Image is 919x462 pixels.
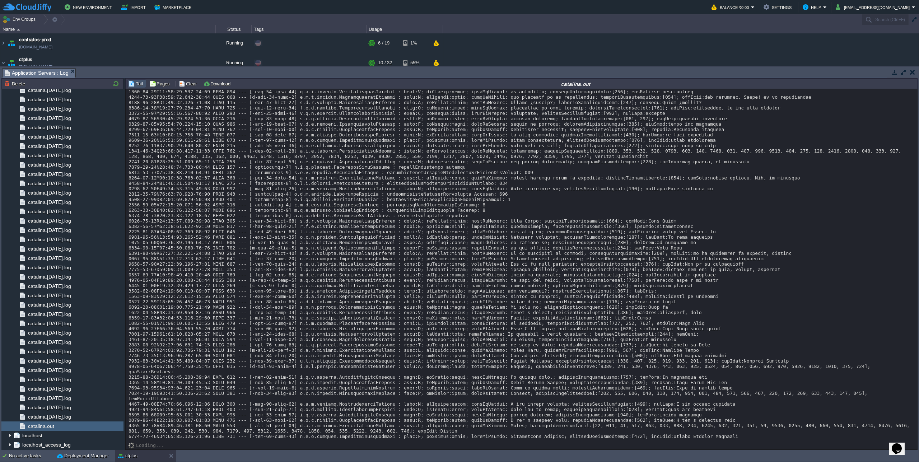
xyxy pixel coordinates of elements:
[27,218,72,224] a: catalina.[DATE].log
[27,227,72,233] a: catalina.[DATE].log
[27,423,55,429] a: catalina.out
[21,432,43,439] a: localhost
[27,124,72,131] a: catalina.[DATE].log
[27,208,72,215] a: catalina.[DATE].log
[27,246,72,252] a: catalina.[DATE].log
[27,330,72,336] a: catalina.[DATE].log
[65,3,114,11] button: New Environment
[27,143,72,149] a: catalina.[DATE].log
[27,292,72,299] span: catalina.[DATE].log
[216,33,252,53] div: Running
[27,236,72,243] a: catalina.[DATE].log
[27,255,72,261] span: catalina.[DATE].log
[27,283,72,289] a: catalina.[DATE].log
[19,43,52,51] a: [DOMAIN_NAME]
[57,452,109,459] button: Deployment Manager
[27,190,72,196] a: catalina.[DATE].log
[27,96,72,103] a: catalina.[DATE].log
[889,433,912,455] iframe: chat widget
[27,106,72,112] a: catalina.[DATE].log
[179,80,199,87] button: Clear
[403,33,426,53] div: 1%
[27,199,72,205] a: catalina.[DATE].log
[27,180,72,187] a: catalina.[DATE].log
[27,367,72,373] a: catalina.[DATE].log
[27,302,72,308] a: catalina.[DATE].log
[216,25,251,33] div: Status
[27,311,72,317] a: catalina.[DATE].log
[0,33,6,53] img: AMDAwAAAACH5BAEAAAAALAAAAAABAAEAAAICRAEAOw==
[712,3,751,11] button: Balance ₹0.00
[203,80,233,87] button: Download
[27,162,72,168] a: catalina.[DATE].log
[27,358,72,364] span: catalina.[DATE].log
[3,14,38,24] button: Env Groups
[27,320,72,327] a: catalina.[DATE].log
[17,29,20,31] img: AMDAwAAAACH5BAEAAAAALAAAAAABAAEAAAICRAEAOw==
[378,33,389,53] div: 6 / 19
[403,53,426,73] div: 55%
[5,80,27,87] button: Delete
[27,395,72,401] span: catalina.[DATE].log
[378,53,392,73] div: 10 / 32
[27,274,72,280] a: catalina.[DATE].log
[118,452,137,459] button: ctplus
[27,152,72,159] a: catalina.[DATE].log
[27,386,72,392] span: catalina.[DATE].log
[27,264,72,271] a: catalina.[DATE].log
[121,3,148,11] button: Import
[6,53,17,73] img: AMDAwAAAACH5BAEAAAAALAAAAAABAAEAAAICRAEAOw==
[21,442,72,448] span: localhost_access_log
[764,3,794,11] button: Settings
[27,348,72,355] a: catalina.[DATE].log
[129,443,136,448] img: AMDAwAAAACH5BAEAAAAALAAAAAABAAEAAAICRAEAOw==
[6,33,17,53] img: AMDAwAAAACH5BAEAAAAALAAAAAABAAEAAAICRAEAOw==
[27,115,72,121] a: catalina.[DATE].log
[235,81,916,87] div: catalina.out
[27,134,72,140] a: catalina.[DATE].log
[27,87,72,93] a: catalina.[DATE].log
[367,25,443,33] div: Usage
[27,414,72,420] a: catalina.[DATE].log
[1,25,215,33] div: Name
[136,443,164,448] div: Loading...
[27,339,72,345] a: catalina.[DATE].log
[27,171,72,177] span: catalina.[DATE].log
[27,376,72,383] a: catalina.[DATE].log
[19,36,51,43] a: contratos-prod
[154,3,193,11] button: Marketplace
[3,3,51,12] img: CloudJiffy
[19,56,33,63] a: ctplus
[9,450,54,462] div: No active tasks
[216,53,252,73] div: Running
[149,80,172,87] button: Pages
[0,53,6,73] img: AMDAwAAAACH5BAEAAAAALAAAAAABAAEAAAICRAEAOw==
[252,25,366,33] div: Tags
[836,3,912,11] button: [EMAIL_ADDRESS][DOMAIN_NAME]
